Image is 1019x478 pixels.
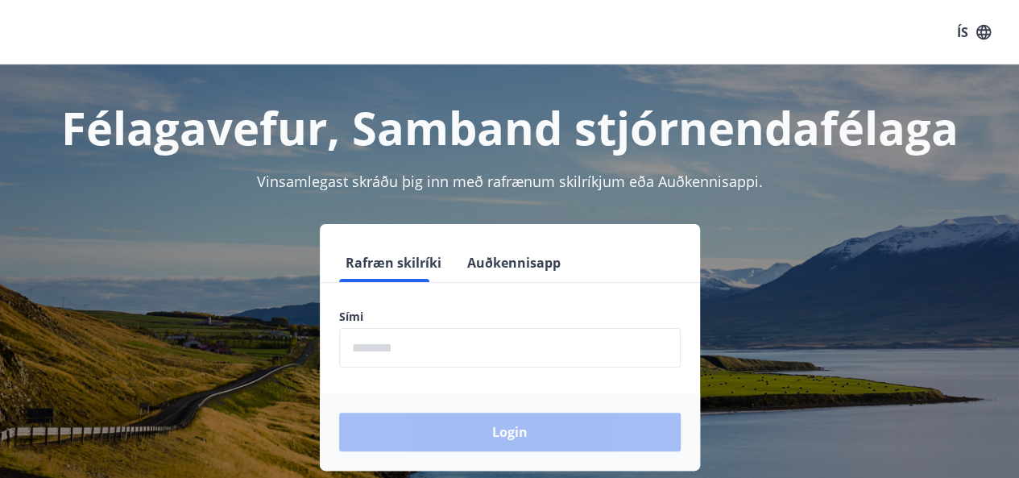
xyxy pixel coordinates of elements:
[19,97,1000,158] h1: Félagavefur, Samband stjórnendafélaga
[339,243,448,282] button: Rafræn skilríki
[948,18,1000,47] button: ÍS
[257,172,763,191] span: Vinsamlegast skráðu þig inn með rafrænum skilríkjum eða Auðkennisappi.
[461,243,567,282] button: Auðkennisapp
[339,309,681,325] label: Sími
